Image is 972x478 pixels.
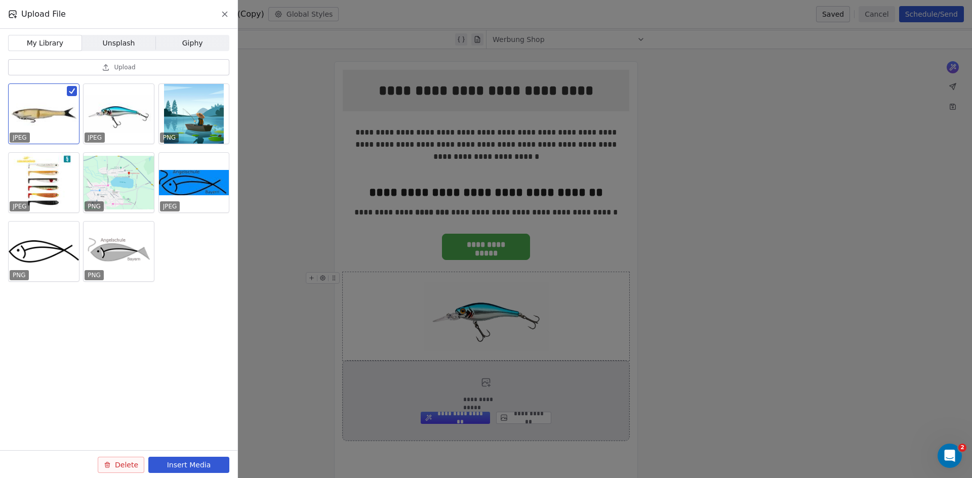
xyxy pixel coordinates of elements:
button: Delete [98,457,144,473]
p: PNG [88,271,101,279]
button: Upload [8,59,229,75]
p: JPEG [13,202,27,210]
p: JPEG [88,134,102,142]
p: JPEG [163,202,177,210]
button: Insert Media [148,457,229,473]
iframe: Intercom live chat [938,444,962,468]
span: 2 [958,444,966,452]
span: Giphy [182,38,203,49]
span: Upload File [21,8,66,20]
span: Upload [114,63,135,71]
p: PNG [163,134,176,142]
span: Unsplash [103,38,135,49]
p: PNG [13,271,26,279]
p: JPEG [13,134,27,142]
p: PNG [88,202,101,210]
